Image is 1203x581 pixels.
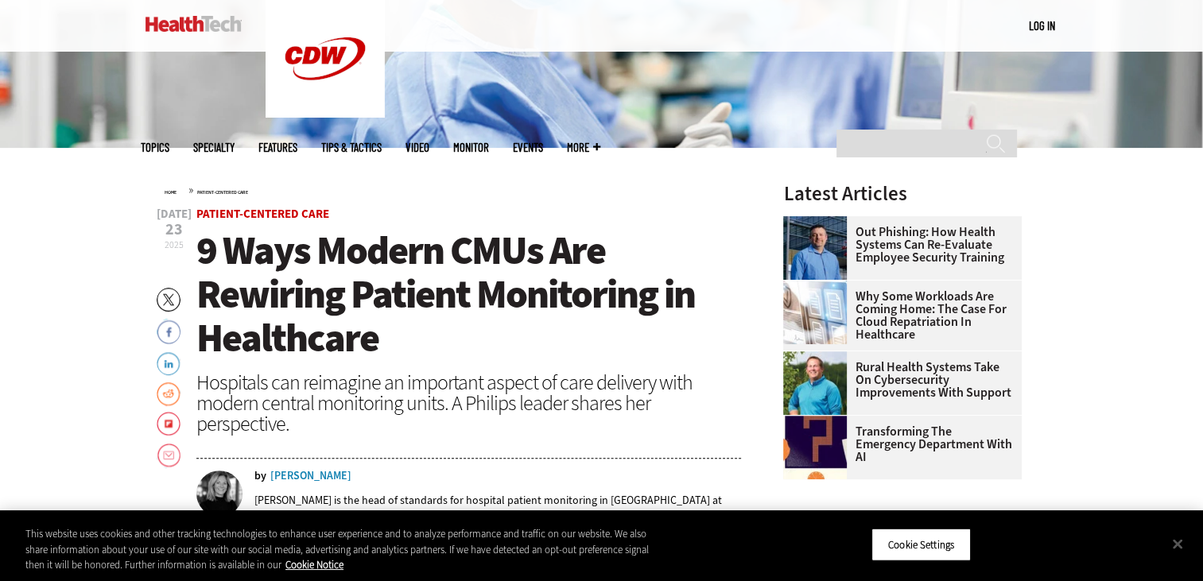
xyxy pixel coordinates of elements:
[165,189,177,196] a: Home
[783,425,1012,463] a: Transforming the Emergency Department with AI
[783,416,847,479] img: illustration of question mark
[783,416,855,428] a: illustration of question mark
[196,206,329,222] a: Patient-Centered Care
[146,16,242,32] img: Home
[25,526,662,573] div: This website uses cookies and other tracking technologies to enhance user experience and to analy...
[141,141,169,153] span: Topics
[1029,18,1055,33] a: Log in
[196,471,243,517] img: Amy Martin
[453,141,489,153] a: MonITor
[254,471,266,482] span: by
[254,493,742,568] p: [PERSON_NAME] is the head of standards for hospital patient monitoring in [GEOGRAPHIC_DATA] at Ph...
[157,208,192,220] span: [DATE]
[270,471,351,482] a: [PERSON_NAME]
[783,216,847,280] img: Scott Currie
[783,351,855,364] a: Jim Roeder
[513,141,543,153] a: Events
[871,528,971,561] button: Cookie Settings
[285,558,343,571] a: More information about your privacy
[406,141,429,153] a: Video
[1029,17,1055,34] div: User menu
[783,351,847,415] img: Jim Roeder
[321,141,382,153] a: Tips & Tactics
[783,281,847,344] img: Electronic health records
[783,290,1012,341] a: Why Some Workloads Are Coming Home: The Case for Cloud Repatriation in Healthcare
[783,281,855,293] a: Electronic health records
[165,238,184,251] span: 2025
[165,184,742,196] div: »
[567,141,600,153] span: More
[783,226,1012,264] a: Out Phishing: How Health Systems Can Re-Evaluate Employee Security Training
[196,372,742,434] div: Hospitals can reimagine an important aspect of care delivery with modern central monitoring units...
[193,141,235,153] span: Specialty
[157,222,192,238] span: 23
[197,189,248,196] a: Patient-Centered Care
[196,224,695,364] span: 9 Ways Modern CMUs Are Rewiring Patient Monitoring in Healthcare
[783,361,1012,399] a: Rural Health Systems Take On Cybersecurity Improvements with Support
[783,216,855,229] a: Scott Currie
[258,141,297,153] a: Features
[266,105,385,122] a: CDW
[1160,526,1195,561] button: Close
[783,184,1022,203] h3: Latest Articles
